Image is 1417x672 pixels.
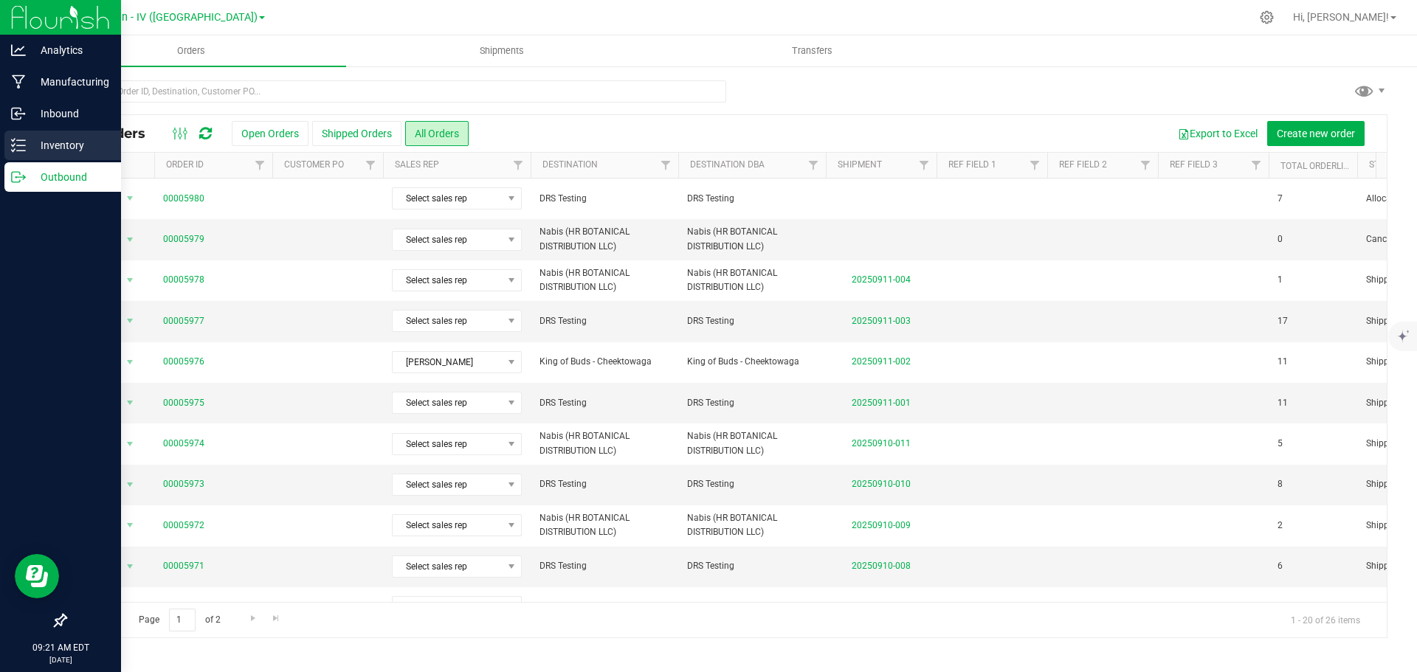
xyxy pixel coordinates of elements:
[359,153,383,178] a: Filter
[232,121,308,146] button: Open Orders
[26,136,114,154] p: Inventory
[539,396,669,410] span: DRS Testing
[26,41,114,59] p: Analytics
[852,356,911,367] a: 20250911-002
[1279,609,1372,631] span: 1 - 20 of 26 items
[687,266,817,294] span: Nabis (HR BOTANICAL DISTRIBUTION LLC)
[395,159,439,170] a: Sales Rep
[121,270,139,291] span: select
[1023,153,1047,178] a: Filter
[542,159,598,170] a: Destination
[163,314,204,328] a: 00005977
[393,474,503,495] span: Select sales rep
[852,479,911,489] a: 20250910-010
[687,355,817,369] span: King of Buds - Cheektowaga
[539,266,669,294] span: Nabis (HR BOTANICAL DISTRIBUTION LLC)
[393,270,503,291] span: Select sales rep
[35,35,346,66] a: Orders
[657,35,968,66] a: Transfers
[393,556,503,577] span: Select sales rep
[912,153,937,178] a: Filter
[121,474,139,495] span: select
[1267,121,1365,146] button: Create new order
[26,105,114,122] p: Inbound
[26,73,114,91] p: Manufacturing
[1278,437,1283,451] span: 5
[65,80,726,103] input: Search Order ID, Destination, Customer PO...
[539,477,669,491] span: DRS Testing
[1369,159,1401,170] a: Status
[1059,159,1107,170] a: Ref Field 2
[460,44,544,58] span: Shipments
[121,434,139,454] span: select
[163,437,204,451] a: 00005974
[393,311,503,331] span: Select sales rep
[11,170,26,184] inline-svg: Outbound
[1168,121,1267,146] button: Export to Excel
[346,35,657,66] a: Shipments
[393,515,503,536] span: Select sales rep
[7,641,114,654] p: 09:21 AM EDT
[687,511,817,539] span: Nabis (HR BOTANICAL DISTRIBUTION LLC)
[687,192,817,206] span: DRS Testing
[121,229,139,250] span: select
[163,519,204,533] a: 00005972
[506,153,531,178] a: Filter
[126,609,232,631] span: Page of 2
[687,477,817,491] span: DRS Testing
[312,121,401,146] button: Shipped Orders
[1293,11,1389,23] span: Hi, [PERSON_NAME]!
[1278,600,1283,614] span: 5
[1170,159,1218,170] a: Ref Field 3
[539,355,669,369] span: King of Buds - Cheektowaga
[539,225,669,253] span: Nabis (HR BOTANICAL DISTRIBUTION LLC)
[687,314,817,328] span: DRS Testing
[393,188,503,209] span: Select sales rep
[163,355,204,369] a: 00005976
[11,106,26,121] inline-svg: Inbound
[852,561,911,571] a: 20250910-008
[11,43,26,58] inline-svg: Analytics
[1278,477,1283,491] span: 8
[121,188,139,209] span: select
[1278,559,1283,573] span: 6
[163,396,204,410] a: 00005975
[7,654,114,665] p: [DATE]
[1277,128,1355,139] span: Create new order
[26,168,114,186] p: Outbound
[405,121,469,146] button: All Orders
[687,600,817,614] span: DRS Testing
[163,477,204,491] a: 00005973
[1280,161,1360,171] a: Total Orderlines
[266,609,287,628] a: Go to the last page
[772,44,852,58] span: Transfers
[393,392,503,413] span: Select sales rep
[163,232,204,246] a: 00005979
[687,396,817,410] span: DRS Testing
[687,429,817,457] span: Nabis (HR BOTANICAL DISTRIBUTION LLC)
[43,11,258,24] span: Dragonfly Kitchen - IV ([GEOGRAPHIC_DATA])
[248,153,272,178] a: Filter
[687,559,817,573] span: DRS Testing
[801,153,826,178] a: Filter
[852,316,911,326] a: 20250911-003
[1258,10,1276,24] div: Manage settings
[393,352,503,373] span: [PERSON_NAME]
[539,559,669,573] span: DRS Testing
[852,398,911,408] a: 20250911-001
[539,511,669,539] span: Nabis (HR BOTANICAL DISTRIBUTION LLC)
[15,554,59,598] iframe: Resource center
[121,597,139,617] span: select
[539,429,669,457] span: Nabis (HR BOTANICAL DISTRIBUTION LLC)
[1244,153,1269,178] a: Filter
[1278,192,1283,206] span: 7
[1278,273,1283,287] span: 1
[169,609,196,631] input: 1
[539,314,669,328] span: DRS Testing
[687,225,817,253] span: Nabis (HR BOTANICAL DISTRIBUTION LLC)
[121,556,139,577] span: select
[948,159,996,170] a: Ref Field 1
[838,159,882,170] a: Shipment
[157,44,225,58] span: Orders
[852,274,911,285] a: 20250911-004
